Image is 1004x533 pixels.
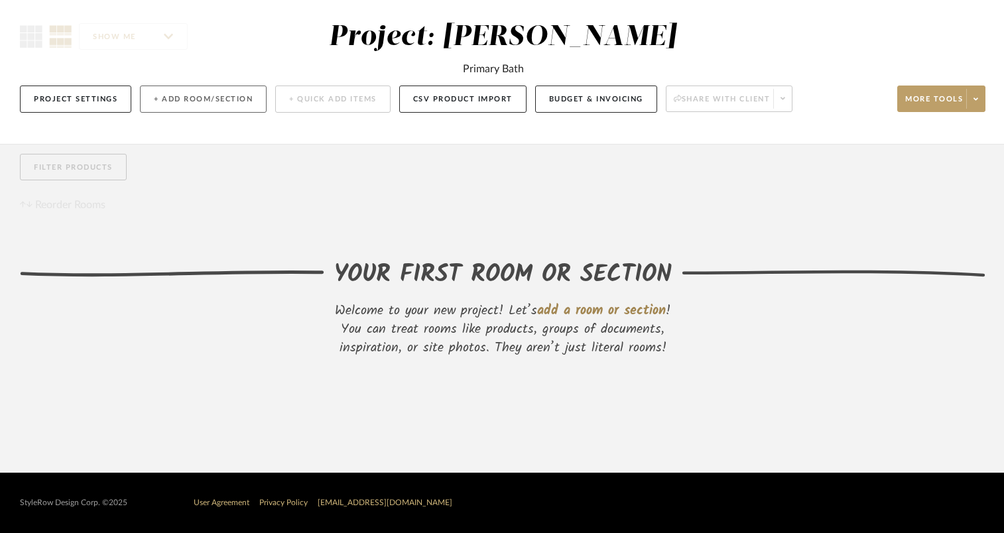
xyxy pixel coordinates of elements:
[897,86,985,112] button: More tools
[463,61,524,77] div: Primary Bath
[399,86,527,113] button: CSV Product Import
[334,257,672,293] div: YOUR FIRST ROOM OR SECTION
[20,270,324,277] img: lefthand-divider.svg
[905,94,963,114] span: More tools
[20,154,127,181] button: Filter Products
[318,499,452,506] a: [EMAIL_ADDRESS][DOMAIN_NAME]
[20,86,131,113] button: Project Settings
[666,86,793,112] button: Share with client
[140,86,267,113] button: + Add Room/Section
[682,270,986,277] img: righthand-divider.svg
[20,498,127,508] div: StyleRow Design Corp. ©2025
[535,86,657,113] button: Budget & Invoicing
[674,94,771,114] span: Share with client
[259,499,308,506] a: Privacy Policy
[329,23,676,51] div: Project: [PERSON_NAME]
[194,499,249,506] a: User Agreement
[20,197,105,213] button: Reorder Rooms
[537,300,666,322] span: add a room or section
[275,86,391,113] button: + Quick Add Items
[35,197,105,213] span: Reorder Rooms
[324,302,682,357] div: Welcome to your new project! Let’s ! You can treat rooms like products, groups of documents, insp...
